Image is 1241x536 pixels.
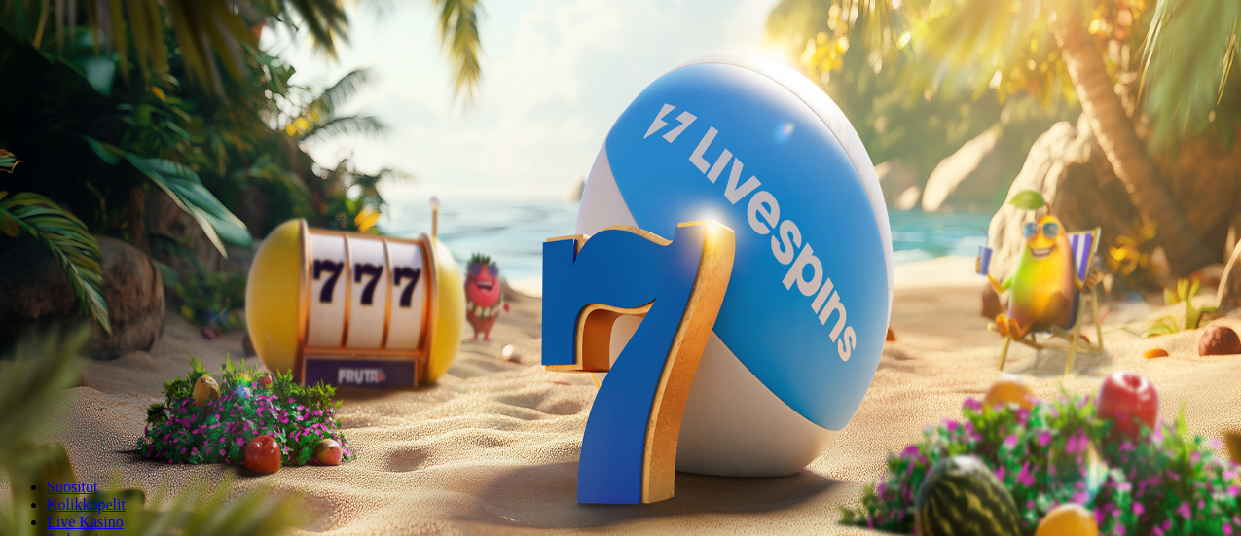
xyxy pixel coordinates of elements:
[47,496,126,513] a: Kolikkopelit
[47,479,97,495] a: Suositut
[47,514,124,530] a: Live Kasino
